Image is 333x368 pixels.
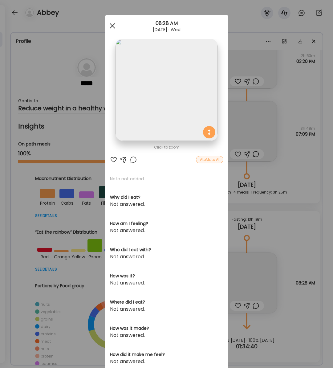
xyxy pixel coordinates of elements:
div: [DATE] · Wed [105,27,228,32]
img: images%2FAxnmMRGP8qZAaql6XJos2q1xv5T2%2FaF2vuNBKzzRiF2L8IqwZ%2Fe49co8LEWpp8FZKa5n3Q_1080 [116,39,217,141]
h3: Why did I eat? [110,194,223,201]
div: 08:28 AM [105,20,228,27]
h3: How was it? [110,273,223,279]
div: Not answered. [110,253,223,260]
div: Not answered. [110,305,223,313]
p: Note not added. [110,176,223,182]
h3: How did it make me feel? [110,351,223,358]
div: Not answered. [110,279,223,287]
div: AteMate AI [196,156,223,163]
div: Not answered. [110,332,223,339]
h3: Where did I eat? [110,299,223,305]
div: Not answered. [110,227,223,234]
div: Not answered. [110,358,223,365]
h3: How am I feeling? [110,220,223,227]
h3: Who did I eat with? [110,247,223,253]
div: Not answered. [110,201,223,208]
div: Click to zoom [110,144,223,151]
h3: How was it made? [110,325,223,332]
